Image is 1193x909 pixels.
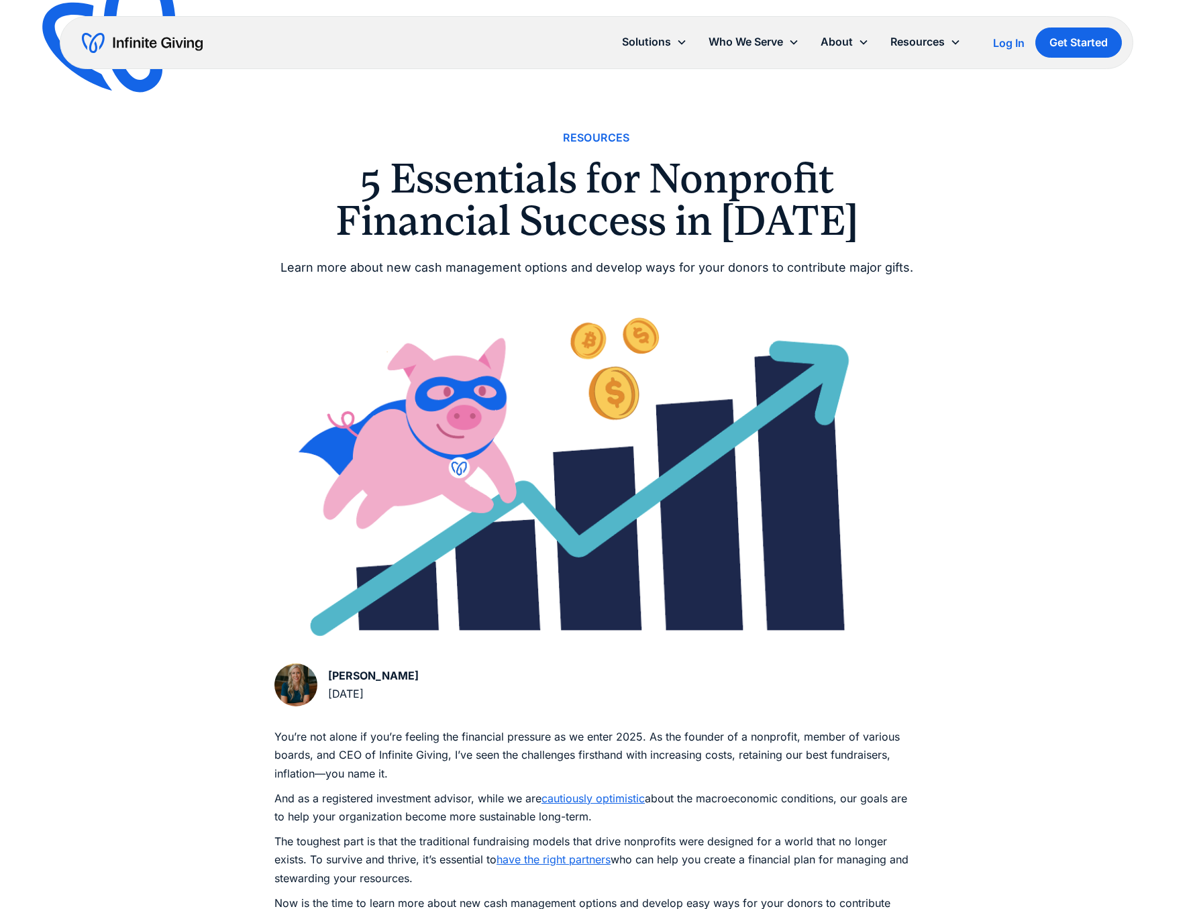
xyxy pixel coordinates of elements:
[274,790,919,826] p: And as a registered investment advisor, while we are about the macroeconomic conditions, our goal...
[1035,28,1122,58] a: Get Started
[890,33,945,51] div: Resources
[274,728,919,783] p: You’re not alone if you’re feeling the financial pressure as we enter 2025. As the founder of a n...
[328,685,419,703] div: [DATE]
[698,28,810,56] div: Who We Serve
[274,833,919,888] p: The toughest part is that the traditional fundraising models that drive nonprofits were designed ...
[563,129,630,147] a: Resources
[82,32,203,54] a: home
[622,33,671,51] div: Solutions
[274,663,419,706] a: [PERSON_NAME][DATE]
[274,258,919,278] div: Learn more about new cash management options and develop ways for your donors to contribute major...
[497,853,611,866] a: have the right partners
[993,38,1025,48] div: Log In
[541,792,645,805] a: cautiously optimistic
[821,33,853,51] div: About
[709,33,783,51] div: Who We Serve
[328,667,419,685] div: [PERSON_NAME]
[611,28,698,56] div: Solutions
[274,158,919,242] h1: 5 Essentials for Nonprofit Financial Success in [DATE]
[880,28,972,56] div: Resources
[993,35,1025,51] a: Log In
[810,28,880,56] div: About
